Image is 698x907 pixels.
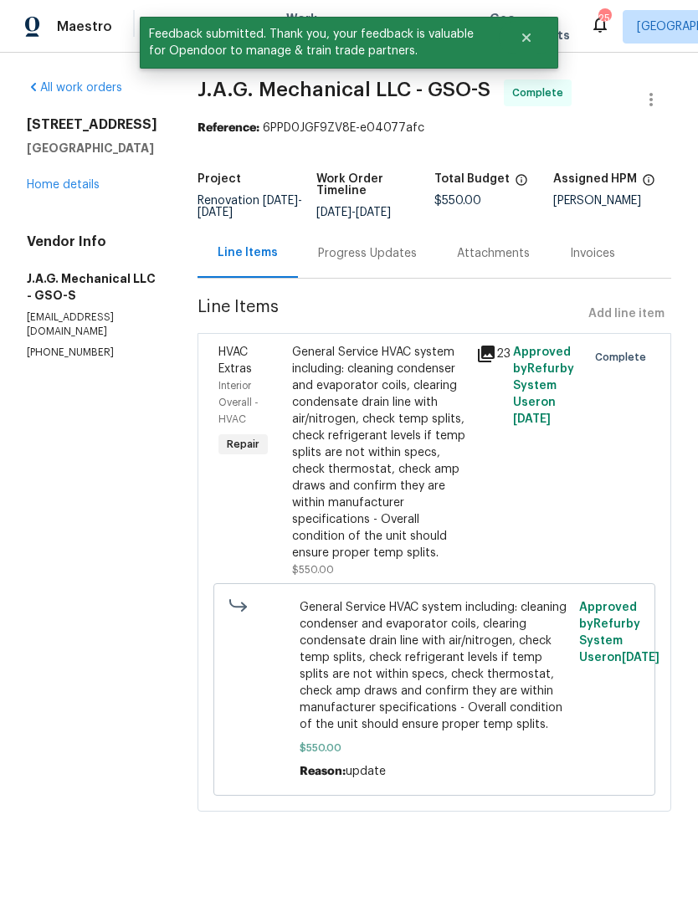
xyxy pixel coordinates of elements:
[27,116,157,133] h2: [STREET_ADDRESS]
[513,413,551,425] span: [DATE]
[515,173,528,195] span: The total cost of line items that have been proposed by Opendoor. This sum includes line items th...
[316,207,352,218] span: [DATE]
[513,346,574,425] span: Approved by Refurby System User on
[553,195,672,207] div: [PERSON_NAME]
[579,602,660,664] span: Approved by Refurby System User on
[595,349,653,366] span: Complete
[198,299,582,330] span: Line Items
[198,122,259,134] b: Reference:
[642,173,655,195] span: The hpm assigned to this work order.
[356,207,391,218] span: [DATE]
[198,195,302,218] span: Renovation
[27,270,157,304] h5: J.A.G. Mechanical LLC - GSO-S
[286,10,329,44] span: Work Orders
[27,346,157,360] p: [PHONE_NUMBER]
[300,740,570,756] span: $550.00
[434,195,481,207] span: $550.00
[27,233,157,250] h4: Vendor Info
[57,18,112,35] span: Maestro
[140,17,499,69] span: Feedback submitted. Thank you, your feedback is valuable for Opendoor to manage & train trade par...
[27,140,157,156] h5: [GEOGRAPHIC_DATA]
[622,652,660,664] span: [DATE]
[499,21,554,54] button: Close
[553,173,637,185] h5: Assigned HPM
[198,173,241,185] h5: Project
[570,245,615,262] div: Invoices
[198,207,233,218] span: [DATE]
[220,436,266,453] span: Repair
[457,245,530,262] div: Attachments
[316,207,391,218] span: -
[198,120,671,136] div: 6PPD0JGF9ZV8E-e04077afc
[476,344,503,364] div: 23
[218,244,278,261] div: Line Items
[300,766,346,777] span: Reason:
[316,173,435,197] h5: Work Order Timeline
[263,195,298,207] span: [DATE]
[598,10,610,27] div: 25
[490,10,570,44] span: Geo Assignments
[218,346,252,375] span: HVAC Extras
[27,82,122,94] a: All work orders
[300,599,570,733] span: General Service HVAC system including: cleaning condenser and evaporator coils, clearing condensa...
[27,310,157,339] p: [EMAIL_ADDRESS][DOMAIN_NAME]
[198,195,302,218] span: -
[434,173,510,185] h5: Total Budget
[292,344,466,561] div: General Service HVAC system including: cleaning condenser and evaporator coils, clearing condensa...
[27,179,100,191] a: Home details
[218,381,259,424] span: Interior Overall - HVAC
[318,245,417,262] div: Progress Updates
[346,766,386,777] span: update
[292,565,334,575] span: $550.00
[198,79,490,100] span: J.A.G. Mechanical LLC - GSO-S
[512,85,570,101] span: Complete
